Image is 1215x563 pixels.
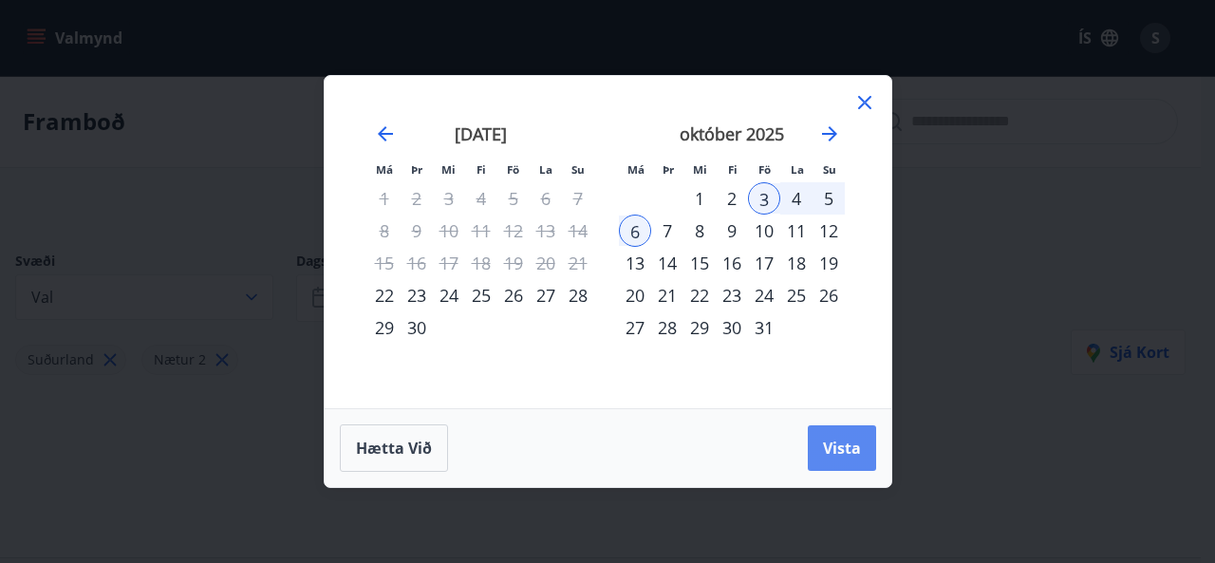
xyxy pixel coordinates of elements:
[683,182,716,215] td: Choose miðvikudagur, 1. október 2025 as your check-in date. It’s available.
[780,215,813,247] div: 11
[465,279,497,311] td: Choose fimmtudagur, 25. september 2025 as your check-in date. It’s available.
[758,162,771,177] small: Fö
[683,215,716,247] td: Choose miðvikudagur, 8. október 2025 as your check-in date. It’s available.
[716,311,748,344] div: 30
[530,182,562,215] td: Not available. laugardagur, 6. september 2025
[818,122,841,145] div: Move forward to switch to the next month.
[748,247,780,279] div: 17
[368,311,401,344] td: Choose mánudagur, 29. september 2025 as your check-in date. It’s available.
[368,215,401,247] td: Not available. mánudagur, 8. september 2025
[441,162,456,177] small: Mi
[562,279,594,311] td: Choose sunnudagur, 28. september 2025 as your check-in date. It’s available.
[562,182,594,215] td: Not available. sunnudagur, 7. september 2025
[401,311,433,344] td: Choose þriðjudagur, 30. september 2025 as your check-in date. It’s available.
[683,311,716,344] div: 29
[465,182,497,215] td: Not available. fimmtudagur, 4. september 2025
[813,182,845,215] td: Selected. sunnudagur, 5. október 2025
[340,424,448,472] button: Hætta við
[683,247,716,279] div: 15
[401,247,433,279] td: Not available. þriðjudagur, 16. september 2025
[562,279,594,311] div: 28
[651,279,683,311] td: Choose þriðjudagur, 21. október 2025 as your check-in date. It’s available.
[433,279,465,311] td: Choose miðvikudagur, 24. september 2025 as your check-in date. It’s available.
[619,215,651,247] div: 6
[716,311,748,344] td: Choose fimmtudagur, 30. október 2025 as your check-in date. It’s available.
[401,182,433,215] td: Not available. þriðjudagur, 2. september 2025
[748,247,780,279] td: Choose föstudagur, 17. október 2025 as your check-in date. It’s available.
[530,279,562,311] td: Choose laugardagur, 27. september 2025 as your check-in date. It’s available.
[539,162,552,177] small: La
[401,279,433,311] td: Choose þriðjudagur, 23. september 2025 as your check-in date. It’s available.
[368,279,401,311] div: 22
[619,279,651,311] td: Choose mánudagur, 20. október 2025 as your check-in date. It’s available.
[716,182,748,215] td: Choose fimmtudagur, 2. október 2025 as your check-in date. It’s available.
[780,279,813,311] td: Choose laugardagur, 25. október 2025 as your check-in date. It’s available.
[748,182,780,215] td: Selected as start date. föstudagur, 3. október 2025
[813,247,845,279] td: Choose sunnudagur, 19. október 2025 as your check-in date. It’s available.
[748,215,780,247] div: 10
[571,162,585,177] small: Su
[651,311,683,344] div: 28
[651,215,683,247] td: Choose þriðjudagur, 7. október 2025 as your check-in date. It’s available.
[356,438,432,459] span: Hætta við
[507,162,519,177] small: Fö
[376,162,393,177] small: Má
[813,279,845,311] div: 26
[680,122,784,145] strong: október 2025
[433,182,465,215] td: Not available. miðvikudagur, 3. september 2025
[748,311,780,344] td: Choose föstudagur, 31. október 2025 as your check-in date. It’s available.
[368,182,401,215] td: Not available. mánudagur, 1. september 2025
[497,215,530,247] td: Not available. föstudagur, 12. september 2025
[530,215,562,247] td: Not available. laugardagur, 13. september 2025
[619,215,651,247] td: Selected as end date. mánudagur, 6. október 2025
[411,162,422,177] small: Þr
[433,279,465,311] div: 24
[683,247,716,279] td: Choose miðvikudagur, 15. október 2025 as your check-in date. It’s available.
[497,279,530,311] div: 26
[433,247,465,279] td: Not available. miðvikudagur, 17. september 2025
[651,247,683,279] td: Choose þriðjudagur, 14. október 2025 as your check-in date. It’s available.
[651,279,683,311] div: 21
[497,182,530,215] td: Not available. föstudagur, 5. september 2025
[780,247,813,279] td: Choose laugardagur, 18. október 2025 as your check-in date. It’s available.
[683,182,716,215] div: 1
[619,247,651,279] td: Choose mánudagur, 13. október 2025 as your check-in date. It’s available.
[748,182,780,215] div: 3
[780,182,813,215] div: 4
[728,162,738,177] small: Fi
[465,279,497,311] div: 25
[823,438,861,459] span: Vista
[813,215,845,247] td: Choose sunnudagur, 12. október 2025 as your check-in date. It’s available.
[530,247,562,279] td: Not available. laugardagur, 20. september 2025
[716,247,748,279] td: Choose fimmtudagur, 16. október 2025 as your check-in date. It’s available.
[791,162,804,177] small: La
[748,311,780,344] div: 31
[562,215,594,247] td: Not available. sunnudagur, 14. september 2025
[813,215,845,247] div: 12
[683,279,716,311] td: Choose miðvikudagur, 22. október 2025 as your check-in date. It’s available.
[716,279,748,311] td: Choose fimmtudagur, 23. október 2025 as your check-in date. It’s available.
[683,311,716,344] td: Choose miðvikudagur, 29. október 2025 as your check-in date. It’s available.
[368,247,401,279] td: Not available. mánudagur, 15. september 2025
[497,247,530,279] td: Not available. föstudagur, 19. september 2025
[663,162,674,177] small: Þr
[465,247,497,279] td: Not available. fimmtudagur, 18. september 2025
[401,311,433,344] div: 30
[401,215,433,247] td: Not available. þriðjudagur, 9. september 2025
[619,247,651,279] div: 13
[780,279,813,311] div: 25
[716,247,748,279] div: 16
[748,215,780,247] td: Choose föstudagur, 10. október 2025 as your check-in date. It’s available.
[497,279,530,311] td: Choose föstudagur, 26. september 2025 as your check-in date. It’s available.
[347,99,869,385] div: Calendar
[465,215,497,247] td: Not available. fimmtudagur, 11. september 2025
[368,311,401,344] div: 29
[748,279,780,311] div: 24
[374,122,397,145] div: Move backward to switch to the previous month.
[530,279,562,311] div: 27
[477,162,486,177] small: Fi
[683,279,716,311] div: 22
[651,247,683,279] div: 14
[716,215,748,247] div: 9
[813,182,845,215] div: 5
